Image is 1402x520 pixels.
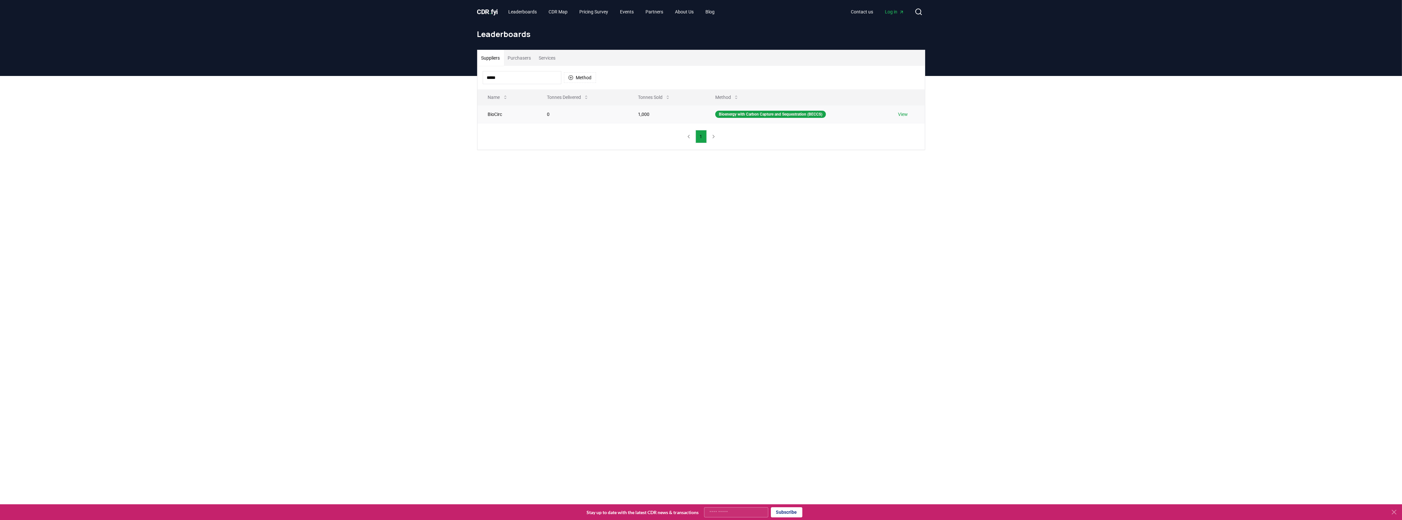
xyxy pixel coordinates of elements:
button: Tonnes Delivered [542,91,594,104]
nav: Main [846,6,909,18]
button: Method [564,72,596,83]
a: Blog [700,6,720,18]
span: . [489,8,491,16]
button: Method [710,91,744,104]
a: Pricing Survey [574,6,613,18]
a: CDR Map [543,6,573,18]
a: View [898,111,908,118]
a: CDR.fyi [477,7,498,16]
span: Log in [885,9,904,15]
span: CDR fyi [477,8,498,16]
button: Tonnes Sold [633,91,676,104]
a: Contact us [846,6,879,18]
td: 0 [536,105,627,123]
button: Suppliers [477,50,504,66]
nav: Main [503,6,720,18]
td: 1,000 [627,105,705,123]
a: Log in [880,6,909,18]
a: About Us [670,6,699,18]
a: Events [615,6,639,18]
button: 1 [696,130,707,143]
button: Services [535,50,560,66]
td: BioCirc [477,105,537,123]
button: Name [483,91,513,104]
a: Partners [640,6,668,18]
button: Purchasers [504,50,535,66]
a: Leaderboards [503,6,542,18]
h1: Leaderboards [477,29,925,39]
div: Bioenergy with Carbon Capture and Sequestration (BECCS) [715,111,826,118]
